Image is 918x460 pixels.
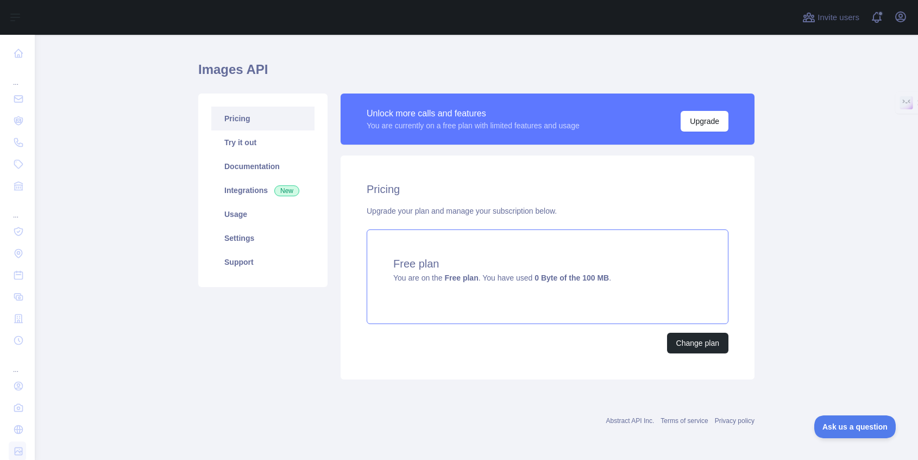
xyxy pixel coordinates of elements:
[211,226,315,250] a: Settings
[661,417,708,425] a: Terms of service
[715,417,754,425] a: Privacy policy
[814,415,896,438] iframe: Toggle Customer Support
[211,107,315,130] a: Pricing
[211,130,315,154] a: Try it out
[818,11,859,24] span: Invite users
[606,417,655,425] a: Abstract API Inc.
[444,273,478,282] strong: Free plan
[667,333,728,353] button: Change plan
[9,198,26,220] div: ...
[367,206,728,216] div: Upgrade your plan and manage your subscription below.
[367,120,580,131] div: You are currently on a free plan with limited features and usage
[367,182,728,197] h2: Pricing
[393,256,702,271] h4: Free plan
[211,250,315,274] a: Support
[211,154,315,178] a: Documentation
[198,61,754,87] h1: Images API
[9,352,26,374] div: ...
[9,65,26,87] div: ...
[211,202,315,226] a: Usage
[800,9,862,26] button: Invite users
[367,107,580,120] div: Unlock more calls and features
[535,273,609,282] strong: 0 Byte of the 100 MB
[681,111,728,132] button: Upgrade
[274,185,299,196] span: New
[211,178,315,202] a: Integrations New
[393,273,611,282] span: You are on the . You have used .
